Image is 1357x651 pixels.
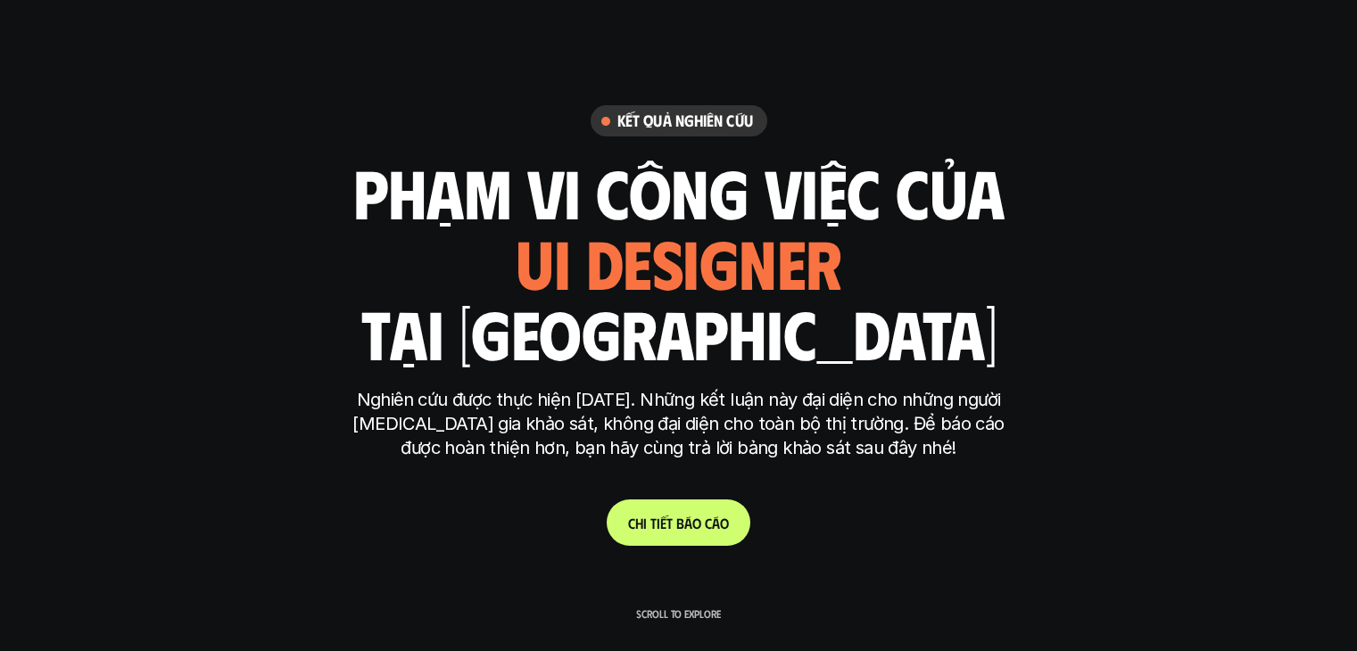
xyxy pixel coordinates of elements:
span: o [692,515,701,532]
span: t [666,515,673,532]
h1: phạm vi công việc của [353,154,1005,229]
span: i [643,515,647,532]
span: ế [660,515,666,532]
span: t [650,515,657,532]
p: Nghiên cứu được thực hiện [DATE]. Những kết luận này đại diện cho những người [MEDICAL_DATA] gia ... [344,388,1014,460]
span: á [712,515,720,532]
span: c [705,515,712,532]
span: i [657,515,660,532]
span: C [628,515,635,532]
h6: Kết quả nghiên cứu [617,111,753,131]
span: h [635,515,643,532]
span: b [676,515,684,532]
h1: tại [GEOGRAPHIC_DATA] [360,295,997,370]
a: Chitiếtbáocáo [607,499,750,546]
span: o [720,515,729,532]
p: Scroll to explore [636,607,721,620]
span: á [684,515,692,532]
